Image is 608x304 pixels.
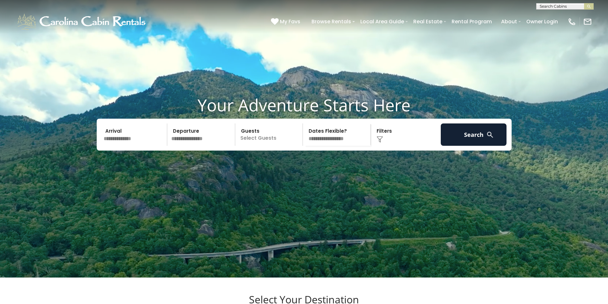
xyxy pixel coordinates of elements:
[280,18,300,26] span: My Favs
[377,136,383,143] img: filter--v1.png
[441,123,507,146] button: Search
[567,17,576,26] img: phone-regular-white.png
[308,16,354,27] a: Browse Rentals
[498,16,520,27] a: About
[448,16,495,27] a: Rental Program
[271,18,302,26] a: My Favs
[16,12,148,31] img: White-1-1-2.png
[5,95,603,115] h1: Your Adventure Starts Here
[357,16,407,27] a: Local Area Guide
[410,16,446,27] a: Real Estate
[583,17,592,26] img: mail-regular-white.png
[486,131,494,139] img: search-regular-white.png
[237,123,303,146] p: Select Guests
[523,16,561,27] a: Owner Login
